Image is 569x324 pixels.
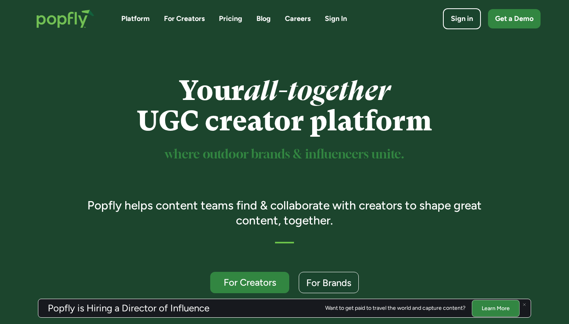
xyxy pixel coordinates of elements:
[165,149,404,161] sup: where outdoor brands & influencers unite.
[76,198,493,228] h3: Popfly helps content teams find & collaborate with creators to shape great content, together.
[306,278,351,288] div: For Brands
[451,14,473,24] div: Sign in
[299,272,359,293] a: For Brands
[472,300,520,316] a: Learn More
[48,303,209,313] h3: Popfly is Hiring a Director of Influence
[325,14,347,24] a: Sign In
[443,8,481,29] a: Sign in
[217,277,282,287] div: For Creators
[495,14,533,24] div: Get a Demo
[244,75,390,107] em: all-together
[256,14,271,24] a: Blog
[121,14,150,24] a: Platform
[76,75,493,136] h1: Your UGC creator platform
[488,9,541,28] a: Get a Demo
[210,272,289,293] a: For Creators
[219,14,242,24] a: Pricing
[285,14,311,24] a: Careers
[164,14,205,24] a: For Creators
[325,305,465,311] div: Want to get paid to travel the world and capture content?
[28,2,102,36] a: home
